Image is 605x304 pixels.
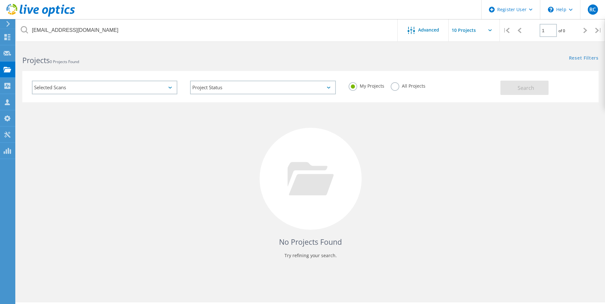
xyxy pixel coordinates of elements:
[16,19,398,41] input: Search projects by name, owner, ID, company, etc
[32,81,177,94] div: Selected Scans
[548,7,554,12] svg: \n
[558,28,565,33] span: of 0
[29,237,592,247] h4: No Projects Found
[22,55,50,65] b: Projects
[592,19,605,42] div: |
[190,81,336,94] div: Project Status
[418,28,439,32] span: Advanced
[500,81,549,95] button: Search
[391,82,425,88] label: All Projects
[569,56,599,61] a: Reset Filters
[500,19,513,42] div: |
[349,82,384,88] label: My Projects
[50,59,79,64] span: 0 Projects Found
[6,13,75,18] a: Live Optics Dashboard
[589,7,596,12] span: RC
[29,250,592,261] p: Try refining your search.
[518,84,534,91] span: Search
